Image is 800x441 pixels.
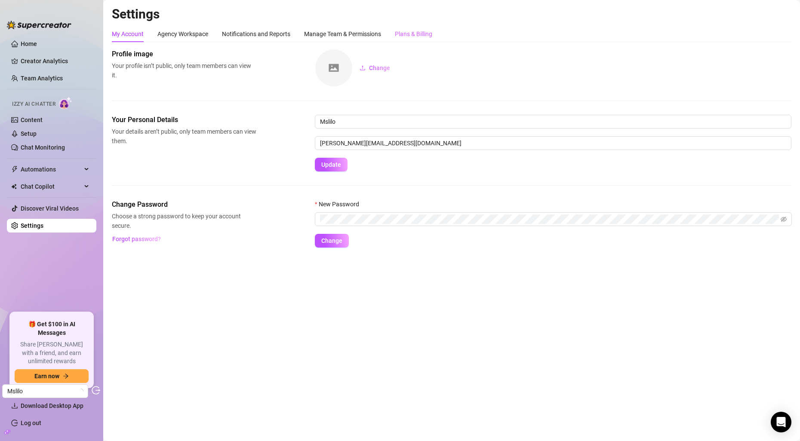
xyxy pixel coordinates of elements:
span: Your details aren’t public, only team members can view them. [112,127,256,146]
a: Setup [21,130,37,137]
span: Your profile isn’t public, only team members can view it. [112,61,256,80]
button: Update [315,158,348,171]
span: Change [321,237,342,244]
a: Creator Analytics [21,54,89,68]
button: Change [315,234,349,248]
span: Izzy AI Chatter [12,100,55,108]
a: Log out [21,420,41,426]
div: Manage Team & Permissions [304,29,381,39]
span: Your Personal Details [112,115,256,125]
div: Open Intercom Messenger [771,412,791,432]
input: New Password [320,214,779,224]
button: Forgot password? [112,232,161,246]
span: build [4,429,10,435]
span: Download Desktop App [21,402,83,409]
span: 🎁 Get $100 in AI Messages [15,320,89,337]
input: Enter name [315,115,791,129]
span: Share [PERSON_NAME] with a friend, and earn unlimited rewards [15,340,89,366]
img: Chat Copilot [11,184,17,190]
a: Discover Viral Videos [21,205,79,212]
span: Update [321,161,341,168]
div: Agency Workspace [157,29,208,39]
span: Earn now [34,373,59,380]
img: AI Chatter [59,97,72,109]
div: Plans & Billing [395,29,432,39]
span: Mslilo [7,385,83,398]
span: eye-invisible [781,216,787,222]
img: logo-BBDzfeDw.svg [7,21,71,29]
img: square-placeholder.png [315,49,352,86]
span: thunderbolt [11,166,18,173]
input: Enter new email [315,136,791,150]
span: Chat Copilot [21,180,82,193]
a: Content [21,116,43,123]
label: New Password [315,199,365,209]
a: Home [21,40,37,47]
h2: Settings [112,6,791,22]
button: Change [353,61,397,75]
a: Team Analytics [21,75,63,82]
span: Change Password [112,199,256,210]
span: download [11,402,18,409]
span: Forgot password? [112,236,161,242]
div: Notifications and Reports [222,29,290,39]
span: Choose a strong password to keep your account secure. [112,211,256,230]
div: My Account [112,29,144,39]
span: loading [78,389,83,394]
span: upload [360,65,366,71]
span: arrow-right [63,373,69,379]
span: logout [92,386,100,395]
span: Change [369,64,390,71]
span: Automations [21,162,82,176]
a: Settings [21,222,43,229]
span: Profile image [112,49,256,59]
button: Earn nowarrow-right [15,369,89,383]
a: Chat Monitoring [21,144,65,151]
